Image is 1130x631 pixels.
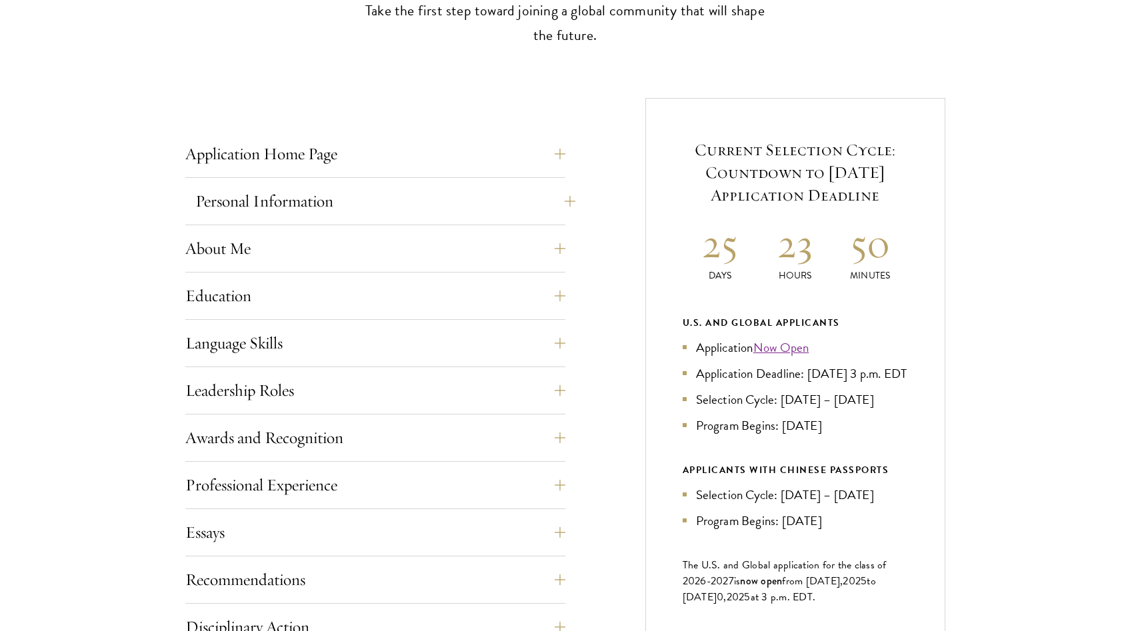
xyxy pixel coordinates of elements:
[683,315,908,331] div: U.S. and Global Applicants
[185,280,565,312] button: Education
[683,462,908,478] div: APPLICANTS WITH CHINESE PASSPORTS
[757,269,833,283] p: Hours
[185,469,565,501] button: Professional Experience
[861,573,867,589] span: 5
[683,139,908,207] h5: Current Selection Cycle: Countdown to [DATE] Application Deadline
[185,516,565,548] button: Essays
[683,269,758,283] p: Days
[683,573,876,605] span: to [DATE]
[723,589,726,605] span: ,
[740,573,782,588] span: now open
[727,589,745,605] span: 202
[683,219,758,269] h2: 25
[751,589,816,605] span: at 3 p.m. EDT.
[757,219,833,269] h2: 23
[683,364,908,383] li: Application Deadline: [DATE] 3 p.m. EDT
[833,219,908,269] h2: 50
[683,511,908,530] li: Program Begins: [DATE]
[185,422,565,454] button: Awards and Recognition
[729,573,734,589] span: 7
[683,485,908,504] li: Selection Cycle: [DATE] – [DATE]
[683,557,887,589] span: The U.S. and Global application for the class of 202
[833,269,908,283] p: Minutes
[700,573,706,589] span: 6
[185,233,565,265] button: About Me
[195,185,575,217] button: Personal Information
[707,573,729,589] span: -202
[185,374,565,406] button: Leadership Roles
[843,573,861,589] span: 202
[782,573,843,589] span: from [DATE],
[717,589,723,605] span: 0
[185,327,565,359] button: Language Skills
[683,390,908,409] li: Selection Cycle: [DATE] – [DATE]
[744,589,750,605] span: 5
[753,338,809,357] a: Now Open
[185,138,565,170] button: Application Home Page
[683,338,908,357] li: Application
[734,573,741,589] span: is
[185,564,565,596] button: Recommendations
[683,416,908,435] li: Program Begins: [DATE]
